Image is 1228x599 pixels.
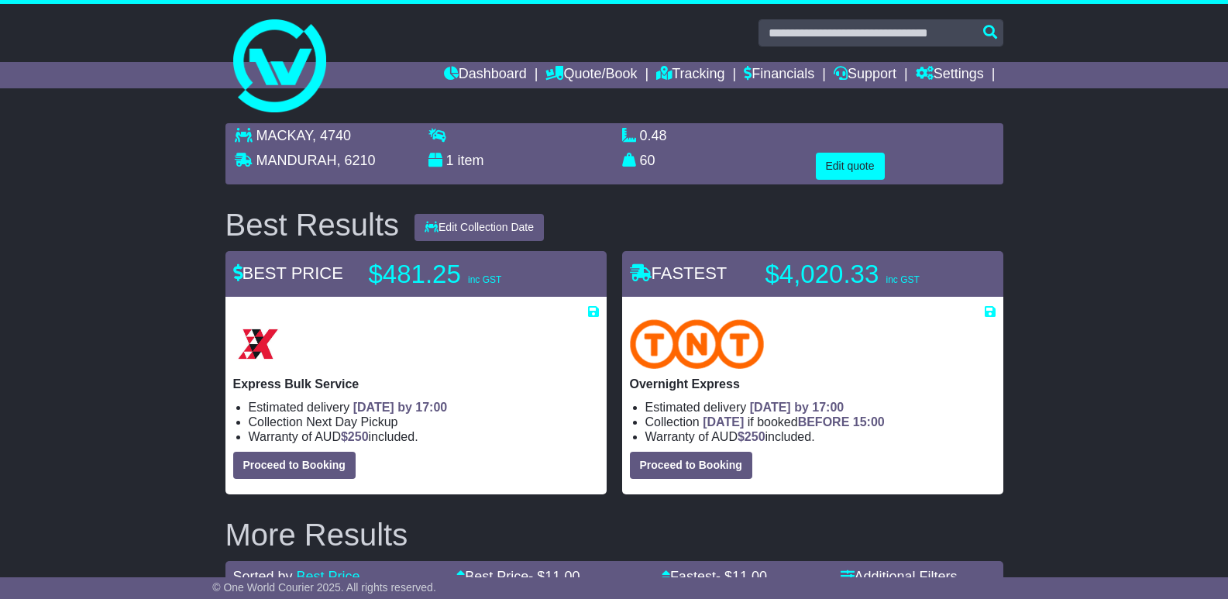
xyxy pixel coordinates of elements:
li: Collection [249,415,599,429]
span: inc GST [468,274,501,285]
p: Express Bulk Service [233,377,599,391]
span: - $ [528,569,580,584]
span: if booked [703,415,884,429]
span: item [458,153,484,168]
li: Collection [645,415,996,429]
span: BEFORE [798,415,850,429]
a: Additional Filters [841,569,958,584]
span: inc GST [886,274,919,285]
span: MACKAY [256,128,312,143]
span: 11.00 [545,569,580,584]
span: 0.48 [640,128,667,143]
img: Border Express: Express Bulk Service [233,319,283,369]
p: $4,020.33 [765,259,959,290]
span: FASTEST [630,263,728,283]
span: 250 [745,430,765,443]
a: Tracking [656,62,724,88]
span: 250 [348,430,369,443]
a: Support [834,62,896,88]
span: $ [738,430,765,443]
a: Fastest- $11.00 [662,569,767,584]
a: Financials [744,62,814,88]
a: Settings [916,62,984,88]
img: TNT Domestic: Overnight Express [630,319,765,369]
h2: More Results [225,518,1003,552]
div: Best Results [218,208,408,242]
span: 60 [640,153,655,168]
span: 11.00 [732,569,767,584]
span: BEST PRICE [233,263,343,283]
span: , 4740 [312,128,351,143]
button: Proceed to Booking [630,452,752,479]
span: 1 [446,153,454,168]
a: Quote/Book [545,62,637,88]
a: Dashboard [444,62,527,88]
span: [DATE] by 17:00 [353,401,448,414]
span: MANDURAH [256,153,337,168]
p: Overnight Express [630,377,996,391]
a: Best Price- $11.00 [456,569,580,584]
li: Warranty of AUD included. [645,429,996,444]
span: 15:00 [853,415,885,429]
span: - $ [716,569,767,584]
button: Proceed to Booking [233,452,356,479]
li: Estimated delivery [645,400,996,415]
button: Edit quote [816,153,885,180]
span: [DATE] by 17:00 [750,401,844,414]
span: Sorted by [233,569,293,584]
li: Estimated delivery [249,400,599,415]
a: Best Price [297,569,360,584]
button: Edit Collection Date [414,214,544,241]
span: Next Day Pickup [306,415,397,429]
span: , 6210 [337,153,376,168]
li: Warranty of AUD included. [249,429,599,444]
span: © One World Courier 2025. All rights reserved. [212,581,436,594]
span: [DATE] [703,415,744,429]
span: $ [341,430,369,443]
p: $481.25 [369,259,562,290]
